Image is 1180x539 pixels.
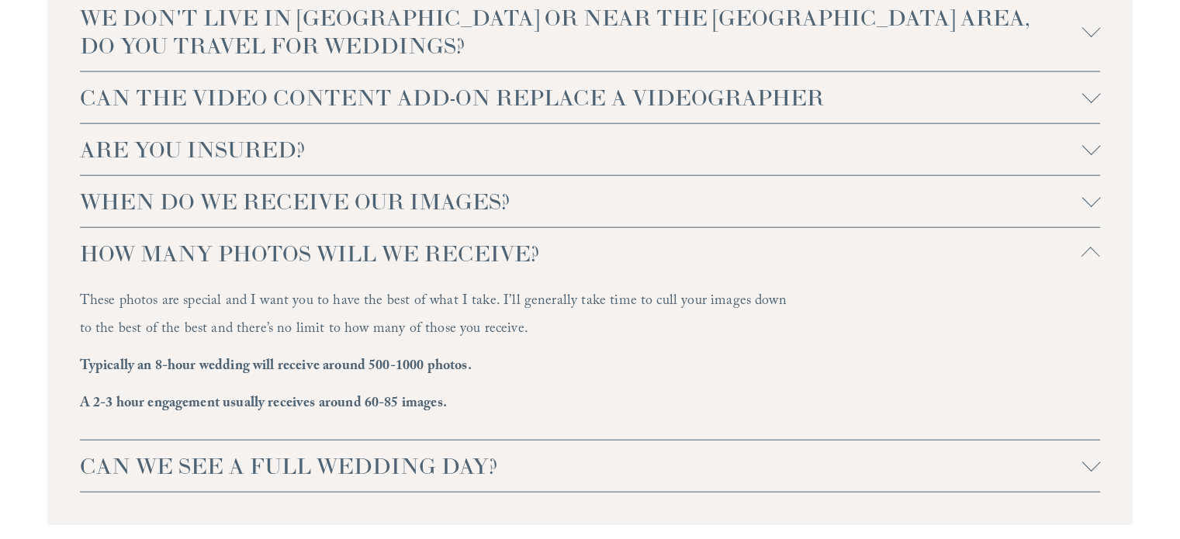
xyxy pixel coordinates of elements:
button: WHEN DO WE RECEIVE OUR IMAGES? [80,176,1101,227]
strong: A 2-3 hour engagement usually receives around 60-85 images. [80,392,447,416]
button: CAN THE VIDEO CONTENT ADD-ON REPLACE A VIDEOGRAPHER [80,72,1101,123]
span: CAN WE SEE A FULL WEDDING DAY? [80,452,1082,480]
p: These photos are special and I want you to have the best of what I take. I’ll generally take time... [80,289,794,344]
span: WHEN DO WE RECEIVE OUR IMAGES? [80,188,1082,216]
span: CAN THE VIDEO CONTENT ADD-ON REPLACE A VIDEOGRAPHER [80,84,1082,112]
strong: Typically an 8-hour wedding will receive around 500-1000 photos. [80,355,472,379]
div: HOW MANY PHOTOS WILL WE RECEIVE? [80,279,1101,440]
span: WE DON'T LIVE IN [GEOGRAPHIC_DATA] OR NEAR THE [GEOGRAPHIC_DATA] AREA, DO YOU TRAVEL FOR WEDDINGS? [80,4,1082,60]
button: HOW MANY PHOTOS WILL WE RECEIVE? [80,228,1101,279]
span: ARE YOU INSURED? [80,136,1082,164]
button: CAN WE SEE A FULL WEDDING DAY? [80,441,1101,492]
span: HOW MANY PHOTOS WILL WE RECEIVE? [80,240,1082,268]
button: ARE YOU INSURED? [80,124,1101,175]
